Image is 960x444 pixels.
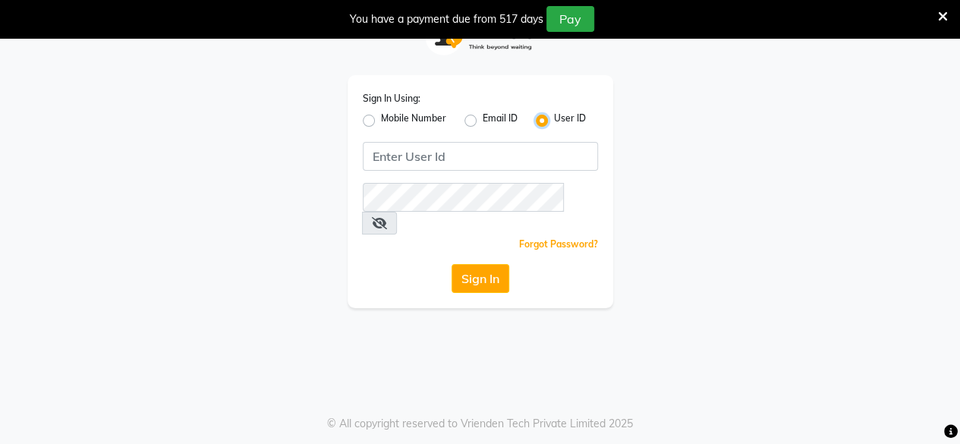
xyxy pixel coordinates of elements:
div: You have a payment due from 517 days [350,11,543,27]
a: Forgot Password? [519,238,598,250]
label: User ID [554,112,586,130]
label: Sign In Using: [363,92,420,105]
button: Pay [546,6,594,32]
label: Mobile Number [381,112,446,130]
button: Sign In [452,264,509,293]
label: Email ID [483,112,518,130]
input: Username [363,142,598,171]
input: Username [363,183,565,212]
